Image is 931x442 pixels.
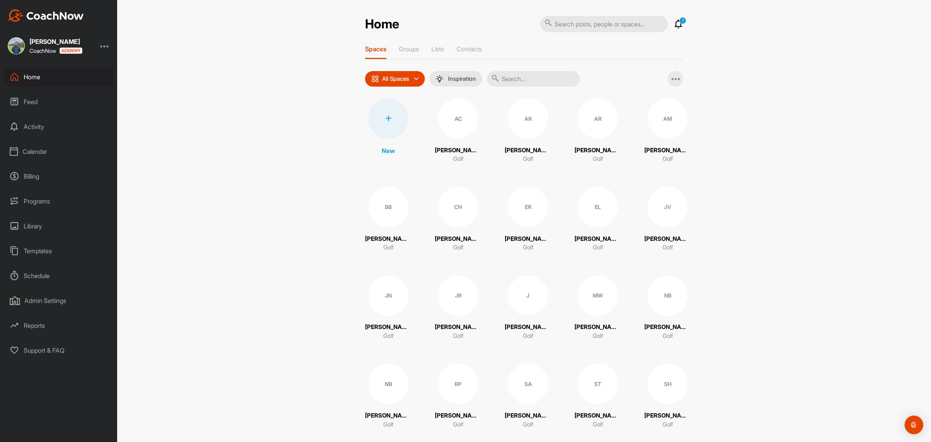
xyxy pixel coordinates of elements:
p: [PERSON_NAME] [435,235,481,244]
p: [PERSON_NAME] [435,146,481,155]
input: Search... [487,71,580,87]
p: Golf [593,420,603,429]
p: Golf [453,155,464,164]
p: [PERSON_NAME] [644,235,691,244]
a: NB[PERSON_NAME]Golf [365,364,412,429]
img: square_e7f01a7cdd3d5cba7fa3832a10add056.jpg [8,37,25,54]
p: [PERSON_NAME] [435,323,481,332]
div: AR [578,98,618,139]
p: Groups [399,45,419,53]
div: AM [647,98,688,139]
p: Golf [453,332,464,341]
div: J [508,275,548,316]
p: Golf [523,155,533,164]
div: CoachNow [29,47,82,54]
div: [PERSON_NAME] [29,38,82,45]
a: BB[PERSON_NAME]Golf [365,187,412,252]
p: Golf [523,420,533,429]
a: AR[PERSON_NAME]Golf [575,98,621,164]
a: JR[PERSON_NAME]Golf [435,275,481,341]
p: [PERSON_NAME] [435,411,481,420]
img: CoachNow [8,9,84,22]
a: AC[PERSON_NAME]Golf [435,98,481,164]
h2: Home [365,17,399,32]
div: BB [368,187,408,227]
p: Golf [663,243,673,252]
p: [PERSON_NAME] [575,323,621,332]
div: Calendar [4,142,114,161]
p: [PERSON_NAME] [505,146,551,155]
p: [PERSON_NAME] [575,411,621,420]
p: All Spaces [382,76,409,82]
img: menuIcon [436,75,443,83]
img: icon [371,75,379,83]
div: EL [578,187,618,227]
div: JV [647,187,688,227]
a: EL[PERSON_NAME]Golf [575,187,621,252]
p: Golf [663,420,673,429]
div: Support & FAQ [4,341,114,360]
div: Templates [4,241,114,261]
p: Contacts [457,45,482,53]
p: [PERSON_NAME] [644,323,691,332]
div: Billing [4,167,114,186]
div: MW [578,275,618,316]
div: CH [438,187,478,227]
div: Open Intercom Messenger [905,416,923,434]
p: Lists [431,45,444,53]
a: NB[PERSON_NAME]Golf [644,275,691,341]
a: SH[PERSON_NAME]Golf [644,364,691,429]
p: [PERSON_NAME] [644,411,691,420]
a: ST[PERSON_NAME]Golf [575,364,621,429]
div: Library [4,216,114,236]
div: Activity [4,117,114,136]
p: [PERSON_NAME] [365,323,412,332]
a: RP[PERSON_NAME]Golf [435,364,481,429]
p: [PERSON_NAME] [575,235,621,244]
input: Search posts, people or spaces... [540,16,668,32]
p: Golf [593,332,603,341]
a: CH[PERSON_NAME]Golf [435,187,481,252]
div: AR [508,98,548,139]
p: Golf [523,332,533,341]
p: 1 [679,17,686,24]
a: AM[PERSON_NAME]Golf [644,98,691,164]
p: Golf [663,155,673,164]
p: [PERSON_NAME] [505,411,551,420]
p: Golf [453,243,464,252]
div: NB [368,364,408,404]
div: Admin Settings [4,291,114,310]
div: SA [508,364,548,404]
p: New [382,146,395,155]
div: Programs [4,191,114,211]
a: AR[PERSON_NAME]Golf [505,98,551,164]
div: NB [647,275,688,316]
a: MW[PERSON_NAME]Golf [575,275,621,341]
div: SH [647,364,688,404]
p: Inspiration [448,76,476,82]
img: CoachNow acadmey [59,47,82,54]
p: Golf [383,420,394,429]
div: JN [368,275,408,316]
a: J[PERSON_NAME]Golf [505,275,551,341]
div: ER [508,187,548,227]
div: RP [438,364,478,404]
div: Schedule [4,266,114,285]
p: Golf [523,243,533,252]
div: Reports [4,316,114,335]
a: JN[PERSON_NAME]Golf [365,275,412,341]
p: Golf [593,155,603,164]
a: ER[PERSON_NAME]Golf [505,187,551,252]
p: [PERSON_NAME] [365,235,412,244]
p: [PERSON_NAME] [365,411,412,420]
div: JR [438,275,478,316]
p: Spaces [365,45,386,53]
div: ST [578,364,618,404]
p: [PERSON_NAME] [505,323,551,332]
p: Golf [383,332,394,341]
p: [PERSON_NAME] [575,146,621,155]
p: Golf [453,420,464,429]
p: [PERSON_NAME] [644,146,691,155]
p: Golf [663,332,673,341]
p: Golf [593,243,603,252]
